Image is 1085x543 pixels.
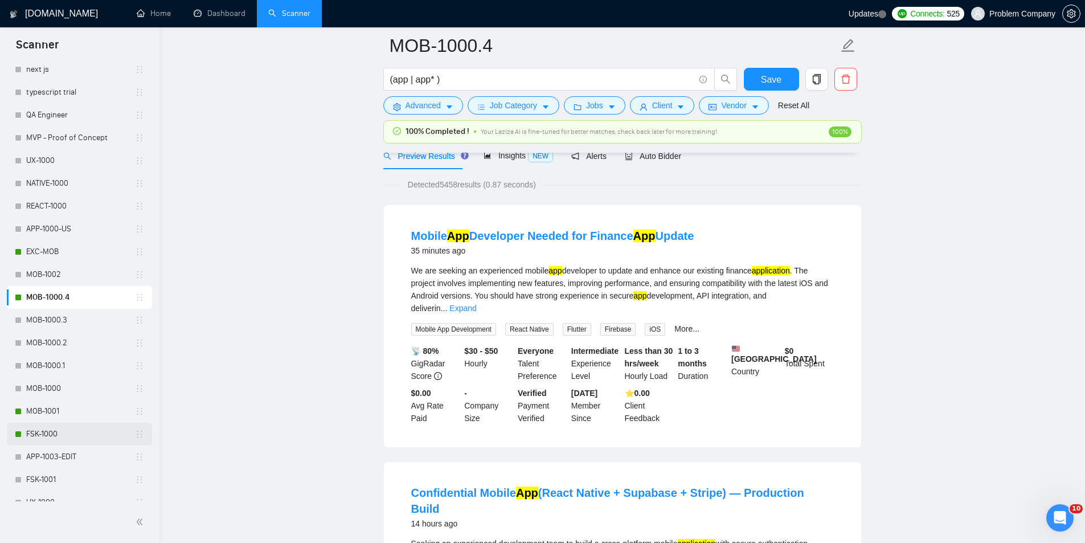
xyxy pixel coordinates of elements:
[7,126,152,149] li: MVP - Proof of Concept
[135,316,144,325] span: holder
[7,377,152,400] li: MOB-1000
[600,323,636,336] span: Firebase
[834,68,857,91] button: delete
[268,9,310,18] a: searchScanner
[135,498,144,507] span: holder
[574,103,582,111] span: folder
[744,68,799,91] button: Save
[135,452,144,462] span: holder
[699,96,768,115] button: idcardVendorcaret-down
[10,5,18,23] img: logo
[7,218,152,240] li: APP-1000-US
[7,263,152,286] li: MOB-1002
[135,179,144,188] span: holder
[835,74,857,84] span: delete
[445,103,453,111] span: caret-down
[714,68,737,91] button: search
[652,99,673,112] span: Client
[135,202,144,211] span: holder
[515,345,569,382] div: Talent Preference
[484,151,553,160] span: Insights
[7,195,152,218] li: REACT-1000
[411,389,431,398] b: $0.00
[484,152,492,160] span: area-chart
[26,377,135,400] a: MOB-1000
[400,178,544,191] span: Detected 5458 results (0.87 seconds)
[411,244,694,258] div: 35 minutes ago
[841,38,855,53] span: edit
[7,286,152,309] li: MOB-1000.4
[1062,5,1080,23] button: setting
[411,323,496,336] span: Mobile App Development
[608,103,616,111] span: caret-down
[468,96,559,115] button: barsJob Categorycaret-down
[447,230,469,242] mark: App
[1063,9,1080,18] span: setting
[460,150,470,161] div: Tooltip anchor
[464,389,467,398] b: -
[7,240,152,263] li: EXC-MOB
[393,127,401,135] span: check-circle
[7,354,152,377] li: MOB-1000.1
[135,88,144,97] span: holder
[910,7,944,20] span: Connects:
[752,266,790,275] mark: application
[548,266,562,275] mark: app
[137,9,171,18] a: homeHome
[26,81,135,104] a: typescript trial
[406,125,469,138] span: 100% Completed !
[625,389,650,398] b: ⭐️ 0.00
[390,31,838,60] input: Scanner name...
[135,338,144,348] span: holder
[26,354,135,377] a: MOB-1000.1
[829,126,851,137] span: 100%
[623,345,676,382] div: Hourly Load
[462,345,515,382] div: Hourly
[411,517,834,530] div: 14 hours ago
[7,446,152,468] li: APP-1003-EDIT
[974,10,982,18] span: user
[406,99,441,112] span: Advanced
[7,423,152,446] li: FSK-1000
[625,152,681,161] span: Auto Bidder
[135,247,144,256] span: holder
[26,195,135,218] a: REACT-1000
[785,346,794,356] b: $ 0
[677,103,685,111] span: caret-down
[194,9,245,18] a: dashboardDashboard
[135,156,144,165] span: holder
[564,96,625,115] button: folderJobscaret-down
[721,99,746,112] span: Vendor
[390,72,694,87] input: Search Freelance Jobs...
[7,36,68,60] span: Scanner
[805,68,828,91] button: copy
[434,372,442,380] span: info-circle
[135,475,144,484] span: holder
[729,345,783,382] div: Country
[699,76,707,83] span: info-circle
[411,346,439,356] b: 📡 80%
[26,104,135,126] a: QA Engineer
[135,293,144,302] span: holder
[7,172,152,195] li: NATIVE-1000
[135,430,144,439] span: holder
[26,263,135,286] a: MOB-1002
[26,400,135,423] a: MOB-1001
[806,74,828,84] span: copy
[505,323,554,336] span: React Native
[135,111,144,120] span: holder
[898,9,907,18] img: upwork-logo.png
[26,446,135,468] a: APP-1003-EDIT
[135,270,144,279] span: holder
[7,491,152,514] li: UX-1000
[135,224,144,234] span: holder
[409,387,462,424] div: Avg Rate Paid
[732,345,740,353] img: 🇺🇸
[625,152,633,160] span: robot
[645,323,665,336] span: iOS
[633,230,656,242] mark: App
[26,58,135,81] a: next js
[715,74,736,84] span: search
[586,99,603,112] span: Jobs
[135,133,144,142] span: holder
